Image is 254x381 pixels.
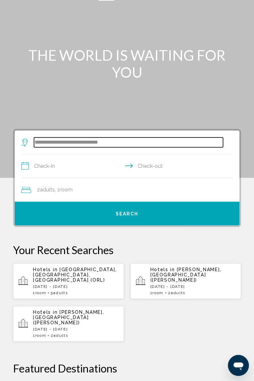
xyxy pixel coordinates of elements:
[33,267,117,283] span: [GEOGRAPHIC_DATA], [GEOGRAPHIC_DATA], [GEOGRAPHIC_DATA] (ORL)
[37,185,55,194] span: 2
[171,291,185,295] span: Adults
[51,333,68,338] span: 2
[15,202,239,225] button: Search
[40,187,55,193] span: Adults
[228,355,249,376] iframe: Button to launch messaging window
[13,47,241,81] h1: THE WORLD IS WAITING FOR YOU
[150,291,163,295] span: 1
[13,306,124,342] button: Hotels in [PERSON_NAME], [GEOGRAPHIC_DATA] ([PERSON_NAME])[DATE] - [DATE]1Room2Adults
[13,361,241,374] h2: Featured Destinations
[51,291,68,295] span: 5
[54,333,68,338] span: Adults
[152,291,163,295] span: Room
[35,291,46,295] span: Room
[33,284,119,289] p: [DATE] - [DATE]
[150,284,236,289] p: [DATE] - [DATE]
[33,333,46,338] span: 1
[168,291,185,295] span: 2
[116,211,139,216] span: Search
[13,263,124,299] button: Hotels in [GEOGRAPHIC_DATA], [GEOGRAPHIC_DATA], [GEOGRAPHIC_DATA] (ORL)[DATE] - [DATE]1Room5Adults
[150,267,221,283] span: [PERSON_NAME], [GEOGRAPHIC_DATA] ([PERSON_NAME])
[33,327,119,331] p: [DATE] - [DATE]
[59,187,73,193] span: Room
[33,291,46,295] span: 1
[53,291,68,295] span: Adults
[130,263,241,299] button: Hotels in [PERSON_NAME], [GEOGRAPHIC_DATA] ([PERSON_NAME])[DATE] - [DATE]1Room2Adults
[55,185,73,194] span: , 1
[35,333,46,338] span: Room
[33,267,58,272] span: Hotels in
[21,154,233,178] button: Check in and out dates
[15,130,239,225] div: Search widget
[15,178,239,202] button: Travelers: 2 adults, 0 children
[13,243,241,256] p: Your Recent Searches
[150,267,175,272] span: Hotels in
[33,310,58,315] span: Hotels in
[33,310,104,325] span: [PERSON_NAME], [GEOGRAPHIC_DATA] ([PERSON_NAME])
